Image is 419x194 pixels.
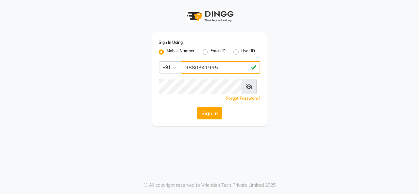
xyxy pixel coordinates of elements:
input: Username [159,79,242,94]
button: Sign In [197,107,222,119]
label: User ID [241,48,255,56]
label: Sign In Using: [159,40,184,45]
label: Mobile Number [167,48,195,56]
label: Email ID [210,48,226,56]
img: logo1.svg [183,7,236,26]
a: Forgot Password? [226,96,260,101]
input: Username [181,61,260,74]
